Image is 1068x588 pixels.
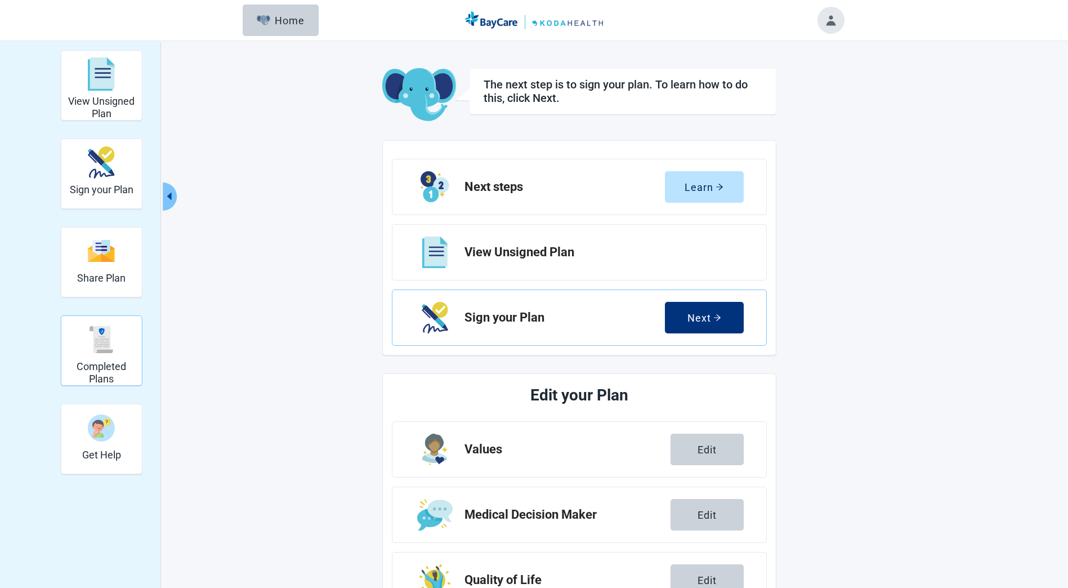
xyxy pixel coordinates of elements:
[422,237,448,268] img: Step Icon
[88,415,115,442] img: Get Help
[685,181,723,193] div: Learn
[163,182,177,211] button: Collapse menu
[382,68,456,122] img: Koda Elephant
[88,57,115,91] img: View Unsigned Plan
[61,315,142,386] div: Completed Plans
[464,246,735,259] h2: View Unsigned Plan
[422,302,448,333] img: Step Icon
[665,171,744,203] button: Learnarrow-right
[77,272,126,284] h2: Share Plan
[671,434,744,465] button: Edit
[716,183,723,191] span: arrow-right
[66,360,137,385] h2: Completed Plans
[61,139,142,209] div: Sign your Plan
[464,508,671,522] h2: Medical Decision Maker
[422,434,448,465] img: Step Icon
[434,383,725,408] h1: Edit your Plan
[88,239,115,263] img: Share Plan
[70,184,133,196] h2: Sign your Plan
[88,326,115,353] img: Completed Plans
[66,95,137,119] h2: View Unsigned Plan
[713,314,721,322] span: arrow-right
[417,499,453,531] img: Step Icon
[698,574,717,586] div: Edit
[464,443,671,456] h2: Values
[82,449,121,461] h2: Get Help
[243,5,319,36] button: ElephantHome
[164,191,175,202] span: caret-left
[464,180,665,194] h2: Next steps
[665,302,744,333] button: Nextarrow-right
[61,404,142,474] div: Get Help
[88,146,115,179] img: Sign your Plan
[465,11,603,29] img: Koda Health
[484,78,762,105] div: The next step is to sign your plan. To learn how to do this, click Next.
[698,509,717,520] div: Edit
[61,227,142,297] div: Share Plan
[61,50,142,121] div: View Unsigned Plan
[464,573,671,587] h2: Quality of Life
[698,444,717,455] div: Edit
[671,499,744,531] button: Edit
[257,15,305,26] div: Home
[687,312,721,323] div: Next
[817,7,844,34] button: Toggle account menu
[464,311,665,324] h2: Sign your Plan
[257,15,271,25] img: Elephant
[421,171,449,203] img: Step Icon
